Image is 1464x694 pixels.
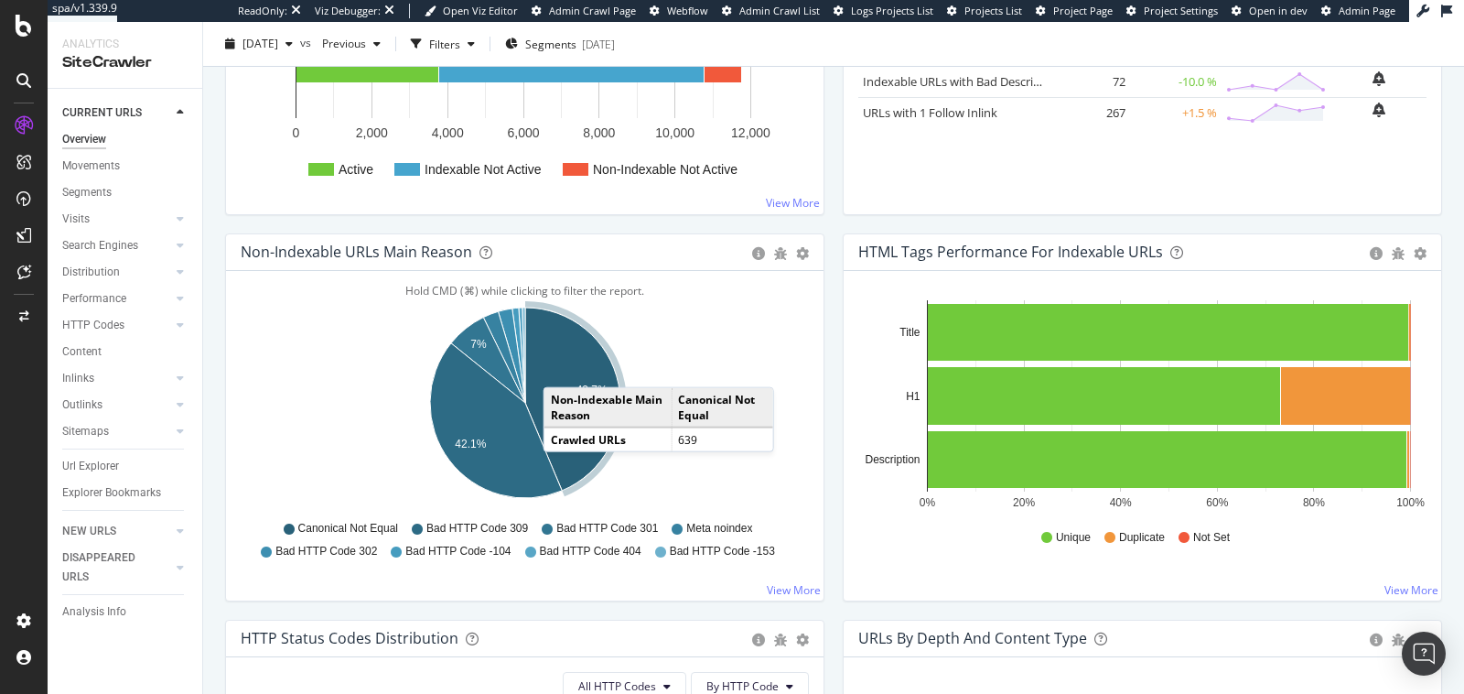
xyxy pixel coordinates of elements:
[426,521,528,537] span: Bad HTTP Code 309
[62,602,189,622] a: Analysis Info
[1392,634,1405,646] div: bug
[62,37,188,52] div: Analytics
[62,396,102,415] div: Outlinks
[1372,103,1385,117] div: bell-plus
[1339,4,1395,17] span: Admin Page
[455,438,486,450] text: 42.1%
[432,125,464,140] text: 4,000
[498,29,622,59] button: Segments[DATE]
[672,428,773,451] td: 639
[1053,4,1113,17] span: Project Page
[1396,496,1425,509] text: 100%
[62,103,142,123] div: CURRENT URLS
[404,29,482,59] button: Filters
[62,522,116,541] div: NEW URLS
[62,483,189,503] a: Explorer Bookmarks
[429,36,460,51] div: Filters
[1056,530,1091,546] span: Unique
[356,125,388,140] text: 2,000
[834,4,933,18] a: Logs Projects List
[62,422,109,441] div: Sitemaps
[62,210,171,229] a: Visits
[1370,634,1383,646] div: circle-info
[865,453,920,466] text: Description
[1057,66,1130,97] td: 72
[1206,496,1228,509] text: 60%
[315,4,381,18] div: Viz Debugger:
[242,36,278,51] span: 2025 Oct. 11th
[1193,530,1230,546] span: Not Set
[774,247,787,260] div: bug
[667,4,708,17] span: Webflow
[470,338,487,351] text: 7%
[62,263,171,282] a: Distribution
[1126,4,1218,18] a: Project Settings
[686,521,752,537] span: Meta noindex
[1303,496,1325,509] text: 80%
[731,125,770,140] text: 12,000
[670,544,775,559] span: Bad HTTP Code -153
[1119,530,1165,546] span: Duplicate
[1249,4,1308,17] span: Open in dev
[858,243,1163,261] div: HTML Tags Performance for Indexable URLs
[863,73,1062,90] a: Indexable URLs with Bad Description
[549,4,636,17] span: Admin Crawl Page
[62,316,171,335] a: HTTP Codes
[578,678,656,694] span: All HTTP Codes
[672,388,773,428] td: Canonical Not Equal
[540,544,641,559] span: Bad HTTP Code 404
[1232,4,1308,18] a: Open in dev
[858,300,1427,513] svg: A chart.
[62,289,126,309] div: Performance
[315,36,366,51] span: Previous
[1130,97,1222,128] td: +1.5 %
[62,236,171,255] a: Search Engines
[906,390,920,403] text: H1
[238,4,287,18] div: ReadOnly:
[796,634,809,646] div: gear
[796,247,809,260] div: gear
[443,4,518,17] span: Open Viz Editor
[62,396,171,415] a: Outlinks
[576,384,608,396] text: 43.7%
[62,342,102,362] div: Content
[739,4,820,17] span: Admin Crawl List
[851,4,933,17] span: Logs Projects List
[650,4,708,18] a: Webflow
[752,634,765,646] div: circle-info
[298,521,398,537] span: Canonical Not Equal
[947,4,1022,18] a: Projects List
[62,130,189,149] a: Overview
[863,104,997,121] a: URLs with 1 Follow Inlink
[293,125,300,140] text: 0
[275,544,377,559] span: Bad HTTP Code 302
[62,130,106,149] div: Overview
[964,4,1022,17] span: Projects List
[544,428,672,451] td: Crawled URLs
[62,103,171,123] a: CURRENT URLS
[62,263,120,282] div: Distribution
[766,195,820,211] a: View More
[556,521,658,537] span: Bad HTTP Code 301
[1013,496,1035,509] text: 20%
[62,52,188,73] div: SiteCrawler
[62,157,120,176] div: Movements
[920,496,936,509] text: 0%
[339,162,373,177] text: Active
[583,125,615,140] text: 8,000
[62,602,126,622] div: Analysis Info
[425,162,542,177] text: Indexable Not Active
[507,125,539,140] text: 6,000
[1414,247,1426,260] div: gear
[62,548,155,587] div: DISAPPEARED URLS
[774,634,787,646] div: bug
[62,522,171,541] a: NEW URLS
[1384,582,1438,598] a: View More
[1372,71,1385,86] div: bell-plus
[300,34,315,49] span: vs
[752,247,765,260] div: circle-info
[62,183,112,202] div: Segments
[62,236,138,255] div: Search Engines
[62,183,189,202] a: Segments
